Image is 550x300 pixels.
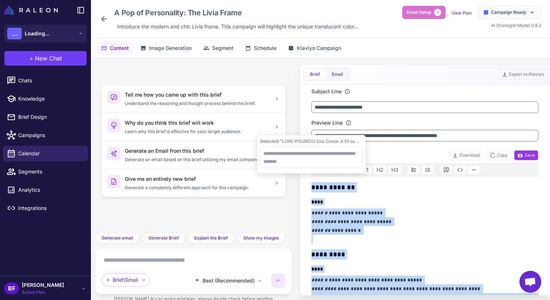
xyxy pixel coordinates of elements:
span: Generate email [101,235,133,241]
button: Email Setup2 [402,6,446,19]
span: Klaviyo Campaign [297,44,341,52]
button: Explain the Brief [188,232,234,244]
button: Save [514,150,538,160]
a: Raleon Logo [4,6,61,15]
span: Calendar [18,149,82,157]
button: Best (Recommended) [190,273,267,288]
div: Brief/Email [101,273,150,287]
span: Content [110,44,129,52]
span: + [29,54,33,63]
span: Integrations [18,204,82,212]
button: H2 [373,165,387,175]
button: Show my Images [237,232,285,244]
span: Copy [490,152,508,159]
h3: Why do you think this brief will work [125,119,270,127]
button: Image Generation [136,41,196,55]
span: Analytics [18,186,82,194]
span: Introduce the modern and chic Livia frame. This campaign will highlight the unique translucent co... [117,23,358,31]
div: Click to edit campaign name [111,6,361,20]
button: Generate Brief [142,232,185,244]
span: AI Strategist Model 0.9.2 [491,23,541,28]
div: BF [4,283,19,294]
h3: Generate an Email from this brief [125,147,270,155]
a: Brief Design [3,109,88,125]
a: Analytics [3,182,88,198]
span: Knowledge [18,95,82,103]
a: Chats [3,73,88,88]
label: Preview Line [311,119,343,127]
span: Schedule [254,44,276,52]
img: Raleon Logo [4,6,58,15]
button: H3 [388,165,402,175]
button: Export to Klaviyo [498,69,547,79]
a: Integrations [3,200,88,216]
p: Generate an email based on this brief utilizing my email components. [125,156,270,163]
a: Knowledge [3,91,88,106]
span: Selected: [260,139,280,144]
a: Calendar [3,146,88,161]
button: Copy [486,150,511,160]
span: Save [517,152,535,159]
div: Open chat [519,271,541,293]
span: Brief Design [18,113,82,121]
span: [PERSON_NAME] [22,281,64,289]
span: Campaigns [18,131,82,139]
button: Segment [199,41,238,55]
span: Segment [212,44,234,52]
span: Active Plan [22,289,64,296]
p: Generate a completely different approach for this campaign. [125,184,270,191]
span: Loading... [25,30,49,38]
span: Email Setup [407,9,431,16]
a: View Plan [451,10,472,16]
span: 2 [434,9,441,16]
a: Campaigns [3,128,88,143]
button: Content [97,41,133,55]
span: Explain the Brief [194,235,228,241]
button: Klaviyo Campaign [284,41,346,55]
span: Campaign Ready [491,9,526,16]
button: Generate email [95,232,139,244]
span: New Chat [35,54,62,63]
p: Understand the reasoning and thought process behind this brief. [125,100,270,107]
div: ... [7,28,22,39]
div: "LORE IPSUMDO Sita Conse: A Eli se Doeiusmodte Incididu: Utla etd Magna Aliqu Enimad: Minimve Qui... [260,138,363,145]
label: Subject Line [311,87,342,96]
p: Learn why this brief is effective for your target audience. [125,128,270,135]
button: +New Chat [4,51,87,66]
button: Brief [304,69,326,80]
span: Generate Brief [148,235,179,241]
button: ...Loading... [4,25,87,42]
span: Best (Recommended) [203,277,255,285]
h3: Give me an entirely new brief [125,175,270,183]
div: Click to edit description [114,21,361,32]
span: Segments [18,168,82,176]
button: Download [449,150,483,160]
span: Chats [18,77,82,85]
a: Segments [3,164,88,179]
button: Schedule [241,41,281,55]
span: Show my Images [243,235,279,241]
span: Image Generation [149,44,192,52]
h3: Tell me how you came up with this brief [125,91,270,99]
button: Email [326,69,349,80]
